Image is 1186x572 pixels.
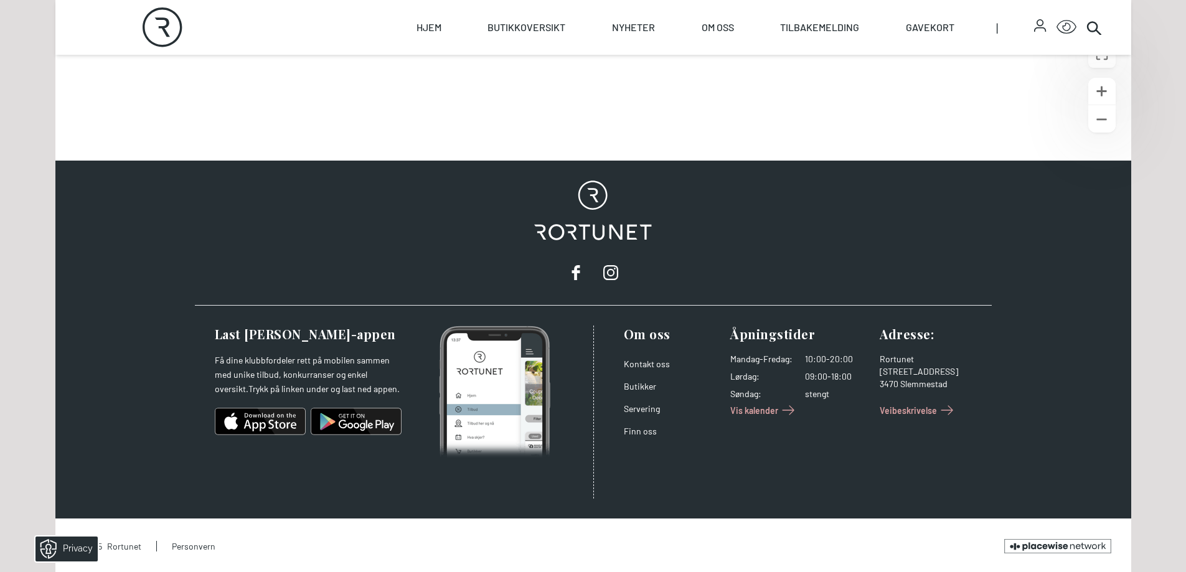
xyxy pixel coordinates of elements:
a: Servering [624,403,660,414]
span: Veibeskrivelse [880,404,937,417]
button: Open Accessibility Menu [1057,17,1076,37]
a: Personvern [156,541,215,551]
dt: Mandag - Fredag : [730,353,793,365]
iframe: Manage Preferences [12,532,114,566]
dd: stengt [805,388,870,400]
span: Slemmestad [900,378,948,389]
a: Finn oss [624,426,657,436]
h3: Åpningstider [730,326,870,343]
span: Vis kalender [730,404,778,417]
a: Vis kalender [730,400,798,420]
a: Kontakt oss [624,359,670,369]
div: [STREET_ADDRESS] [880,365,977,378]
a: instagram [598,260,623,285]
a: Veibeskrivelse [880,400,957,420]
dd: 09:00-18:00 [805,370,870,383]
dt: Lørdag : [730,370,793,383]
h3: Last [PERSON_NAME]-appen [215,326,402,343]
dt: Søndag : [730,388,793,400]
span: 3470 [880,378,898,389]
h3: Om oss [624,326,721,343]
dd: 10:00-20:00 [805,353,870,365]
a: Butikker [624,381,656,391]
img: Photo of mobile app home screen [439,326,550,459]
p: Få dine klubbfordeler rett på mobilen sammen med unike tilbud, konkurranser og enkel oversikt.Try... [215,353,402,396]
a: facebook [563,260,588,285]
img: ios [215,406,306,436]
h3: Adresse : [880,326,977,343]
img: android [311,406,402,436]
a: Brought to you by the Placewise Network [1004,539,1111,553]
div: Rortunet [880,353,977,365]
